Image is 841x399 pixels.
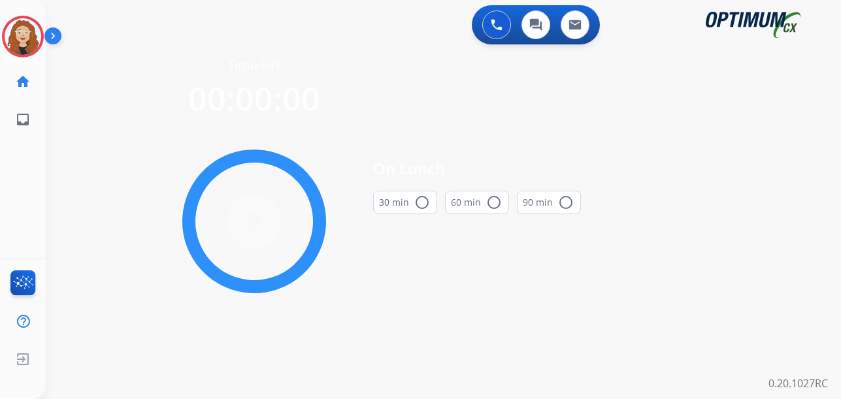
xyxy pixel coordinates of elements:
[558,195,574,210] mat-icon: radio_button_unchecked
[486,195,502,210] mat-icon: radio_button_unchecked
[188,76,320,121] span: 00:00:00
[517,191,581,214] button: 90 min
[373,191,437,214] button: 30 min
[768,375,828,391] p: 0.20.1027RC
[15,74,31,89] mat-icon: home
[5,18,41,55] img: avatar
[15,112,31,127] mat-icon: inbox
[373,157,581,180] span: On Lunch
[414,195,430,210] mat-icon: radio_button_unchecked
[445,191,509,214] button: 60 min
[227,56,280,74] span: Time left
